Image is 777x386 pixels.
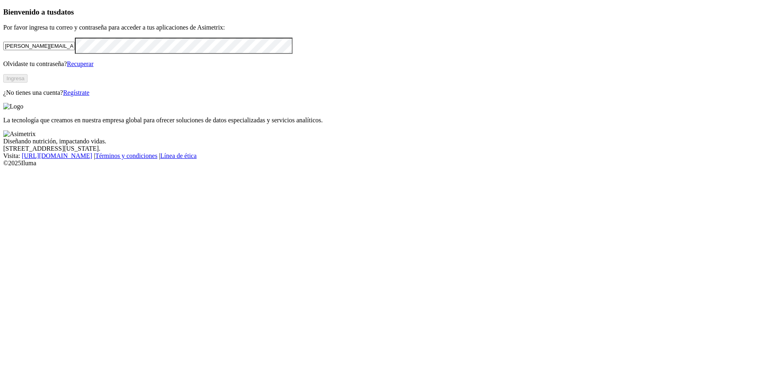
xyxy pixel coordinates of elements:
[3,117,774,124] p: La tecnología que creamos en nuestra empresa global para ofrecer soluciones de datos especializad...
[3,60,774,68] p: Olvidaste tu contraseña?
[95,152,157,159] a: Términos y condiciones
[63,89,89,96] a: Regístrate
[3,103,23,110] img: Logo
[3,89,774,96] p: ¿No tienes una cuenta?
[3,160,774,167] div: © 2025 Iluma
[3,24,774,31] p: Por favor ingresa tu correo y contraseña para acceder a tus aplicaciones de Asimetrix:
[57,8,74,16] span: datos
[3,138,774,145] div: Diseñando nutrición, impactando vidas.
[3,74,28,83] button: Ingresa
[22,152,92,159] a: [URL][DOMAIN_NAME]
[3,8,774,17] h3: Bienvenido a tus
[67,60,93,67] a: Recuperar
[3,130,36,138] img: Asimetrix
[3,42,75,50] input: Tu correo
[3,145,774,152] div: [STREET_ADDRESS][US_STATE].
[3,152,774,160] div: Visita : | |
[160,152,197,159] a: Línea de ética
